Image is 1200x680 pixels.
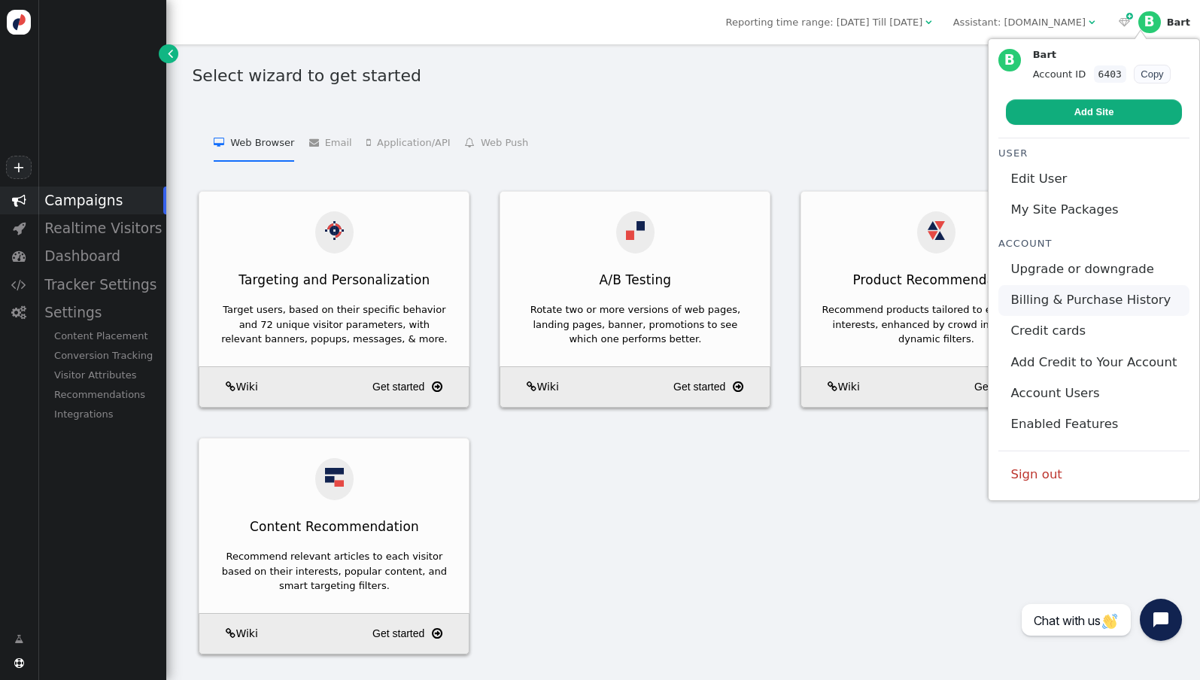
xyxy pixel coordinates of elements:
[1119,17,1130,27] span: 
[821,302,1051,347] div: Recommend products tailored to each visitor’s interests, enhanced by crowd insights and dynamic f...
[5,627,33,652] a: 
[998,378,1189,409] a: Account Users
[998,460,1189,490] a: Sign out
[6,156,32,179] a: +
[998,409,1189,440] a: Enabled Features
[38,405,166,424] div: Integrations
[998,347,1189,378] a: Add Credit to Your Account
[214,123,294,161] li: Web Browser
[520,302,750,347] div: Rotate two or more versions of web pages, landing pages, banner, promotions to see which one perf...
[205,626,257,642] a: Wiki
[998,285,1189,316] a: Billing & Purchase History
[998,163,1189,194] a: Edit User
[1116,15,1134,30] a:  
[38,299,166,326] div: Settings
[38,366,166,385] div: Visitor Attributes
[1089,17,1095,27] span: 
[38,214,166,242] div: Realtime Visitors
[953,15,1086,30] div: Assistant: [DOMAIN_NAME]
[372,373,463,400] a: Get started
[998,236,1189,251] div: Account
[168,46,173,61] span: 
[309,138,325,147] span: 
[219,549,449,593] div: Recommend relevant articles to each visitor based on their interests, popular content, and smart ...
[38,385,166,405] div: Recommendations
[11,305,26,320] span: 
[998,49,1021,71] div: B
[626,221,645,240] img: ab.svg
[366,138,377,147] span: 
[214,138,230,147] span: 
[506,379,558,395] a: Wiki
[733,378,743,396] span: 
[1134,65,1170,83] button: Copy
[38,346,166,366] div: Conversion Tracking
[974,373,1065,400] a: Get started
[38,242,166,270] div: Dashboard
[14,632,23,647] span: 
[372,620,463,647] a: Get started
[1167,17,1190,29] div: Bart
[38,271,166,299] div: Tracker Settings
[205,379,257,395] a: Wiki
[192,63,1182,88] h1: Select wizard to get started
[325,468,344,487] img: articles_recom.svg
[12,193,26,208] span: 
[726,17,923,28] span: Reporting time range: [DATE] Till [DATE]
[527,381,536,392] span: 
[500,263,770,298] div: A/B Testing
[325,221,344,240] img: actions.svg
[998,146,1189,161] div: User
[465,138,481,147] span: 
[828,381,837,392] span: 
[38,187,166,214] div: Campaigns
[12,249,26,263] span: 
[309,123,352,161] li: Email
[199,263,469,298] div: Targeting and Personalization
[998,253,1189,284] a: Upgrade or downgrade
[1006,99,1181,125] a: Add Site
[226,381,235,392] span: 
[801,263,1071,298] div: Product Recommendation
[159,44,178,63] a: 
[1033,65,1171,83] div: Account ID
[432,624,442,643] span: 
[925,17,931,27] span: 
[219,302,449,347] div: Target users, based on their specific behavior and 72 unique visitor parameters, with relevant ba...
[807,379,859,395] a: Wiki
[927,221,946,240] img: products_recom.svg
[432,378,442,396] span: 
[7,10,32,35] img: logo-icon.svg
[998,195,1189,226] a: My Site Packages
[1126,11,1133,23] span: 
[14,658,24,668] span: 
[1094,65,1126,83] var: 6403
[673,373,764,400] a: Get started
[1033,49,1171,61] div: Bart
[38,326,166,346] div: Content Placement
[226,628,235,639] span: 
[11,278,26,292] span: 
[366,123,450,161] li: Application/API
[465,123,528,161] li: Web Push
[998,316,1189,347] a: Credit cards
[13,221,26,235] span: 
[199,510,469,545] div: Content Recommendation
[1138,11,1161,34] div: B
